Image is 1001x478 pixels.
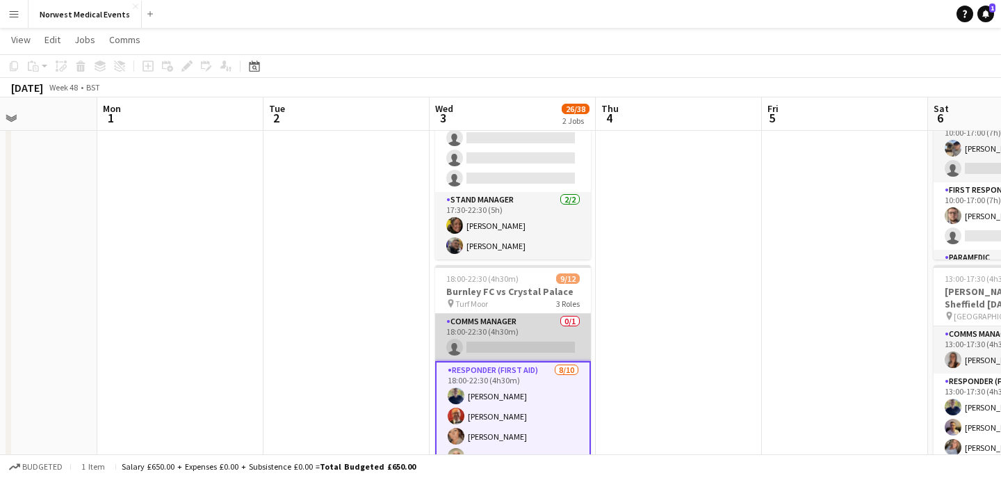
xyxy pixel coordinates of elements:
[109,33,140,46] span: Comms
[11,33,31,46] span: View
[44,33,60,46] span: Edit
[7,459,65,475] button: Budgeted
[977,6,994,22] a: 1
[556,273,580,284] span: 9/12
[103,102,121,115] span: Mon
[562,104,589,114] span: 26/38
[599,110,619,126] span: 4
[435,54,591,260] app-job-card: 17:30-22:30 (5h)17/26Manchester United vs West Ham [GEOGRAPHIC_DATA]3 Roles Stand Manager2/217:30...
[22,462,63,472] span: Budgeted
[455,298,488,309] span: Turf Moor
[562,115,589,126] div: 2 Jobs
[69,31,101,49] a: Jobs
[435,265,591,471] app-job-card: 18:00-22:30 (4h30m)9/12Burnley FC vs Crystal Palace Turf Moor3 RolesComms Manager0/118:00-22:30 (...
[29,1,142,28] button: Norwest Medical Events
[601,102,619,115] span: Thu
[101,110,121,126] span: 1
[86,82,100,93] div: BST
[46,82,81,93] span: Week 48
[39,31,66,49] a: Edit
[556,298,580,309] span: 3 Roles
[767,102,779,115] span: Fri
[989,3,995,13] span: 1
[104,31,146,49] a: Comms
[6,31,36,49] a: View
[267,110,285,126] span: 2
[74,33,95,46] span: Jobs
[934,102,949,115] span: Sat
[435,285,591,298] h3: Burnley FC vs Crystal Palace
[76,461,110,472] span: 1 item
[931,110,949,126] span: 6
[122,461,416,472] div: Salary £650.00 + Expenses £0.00 + Subsistence £0.00 =
[765,110,779,126] span: 5
[435,192,591,260] app-card-role: Stand Manager2/217:30-22:30 (5h)[PERSON_NAME][PERSON_NAME]
[446,273,519,284] span: 18:00-22:30 (4h30m)
[11,81,43,95] div: [DATE]
[269,102,285,115] span: Tue
[435,314,591,361] app-card-role: Comms Manager0/118:00-22:30 (4h30m)
[435,102,453,115] span: Wed
[433,110,453,126] span: 3
[320,461,416,472] span: Total Budgeted £650.00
